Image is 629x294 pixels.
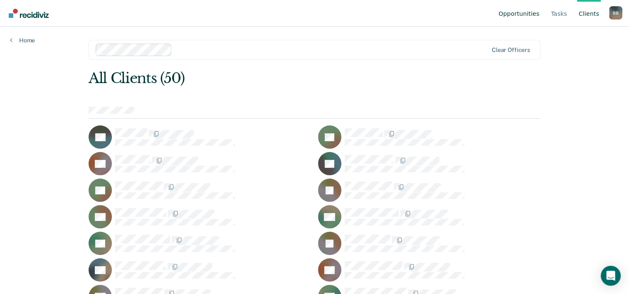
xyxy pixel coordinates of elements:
[609,6,622,20] div: B B
[492,47,530,54] div: Clear officers
[10,37,35,44] a: Home
[609,6,622,20] button: Profile dropdown button
[9,9,49,18] img: Recidiviz
[601,266,621,286] div: Open Intercom Messenger
[89,70,450,87] div: All Clients (50)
